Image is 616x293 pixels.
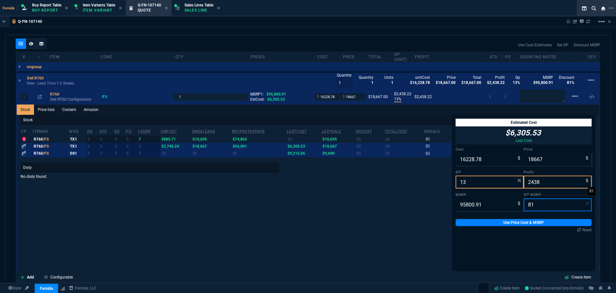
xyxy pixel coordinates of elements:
p: Last Cost [505,138,542,143]
div: Estimated Cost [456,119,592,126]
nx-icon: Close Tab [119,6,122,11]
td: 0 [137,150,160,157]
label: GP [456,170,524,175]
nx-icon: Open New Tab [609,5,613,11]
td: 7 [137,135,160,142]
a: Content [58,105,80,115]
span: 0 [489,95,491,99]
label: MSRP [456,192,524,197]
td: $0 [232,150,286,157]
td: $56,001 [232,143,286,150]
td: 0 [125,150,137,157]
nx-icon: Open In Opposite Panel [38,95,42,99]
mat-icon: Example home icon [571,92,579,100]
a: Discount MSRP [574,42,600,48]
a: 2vzv4uAofqPhJoSoAACZ [525,285,584,291]
span: 0 [504,95,507,99]
a: Create Item [559,273,596,281]
td: TX1 [69,143,87,150]
label: Off MSRP [524,192,592,197]
abbr: Total units in inventory => minus on SO => plus on PO [99,129,107,134]
abbr: Total Cost of Units on Hand [385,129,407,134]
td: 0 [114,150,125,157]
a: Amazon [80,105,102,115]
td: 0 [87,150,99,157]
div: cond [98,54,173,60]
div: $2,438.22 [415,94,483,99]
td: $18,667 [192,143,232,150]
p: $2,438.22 [394,91,409,96]
label: Price [524,147,592,152]
td: $0 [160,150,191,157]
th: cp [21,126,32,135]
div: R760 [50,92,96,97]
div: GP (unit) [392,52,412,62]
td: 0 [125,135,137,142]
div: dev [585,54,600,60]
a: API TOKEN [23,285,31,291]
abbr: Total units on open Purchase Orders [126,129,131,134]
td: 0 [114,143,125,150]
mat-icon: Example home icon [587,76,595,84]
p: $6,305.53 [505,128,541,138]
span: /FS [43,151,49,156]
div: Total [366,54,392,60]
td: $885.71 [160,135,191,142]
span: Item Variants Table [83,3,115,7]
td: 0 [114,135,125,142]
span: Buy Report Table [32,3,61,7]
nx-icon: Close Tab [217,6,220,11]
p: No disty found. [21,174,279,179]
span: Fornida [3,6,17,10]
span: Q-FN-107140 [138,3,161,7]
td: $0 [384,150,424,157]
span: $ [343,94,345,99]
span: /FS [43,144,49,149]
td: $0 [355,150,384,157]
td: $3,746.24 [160,143,191,150]
abbr: The last purchase cost from PO Order [287,129,307,134]
p: Quantity [337,73,352,78]
nx-icon: Close Tab [165,6,168,11]
div: PO [502,54,518,60]
abbr: Total units on open Sales Orders [114,129,119,134]
td: $9,690 [321,150,355,157]
td: DS1 [69,150,87,157]
nx-icon: Search [589,5,599,12]
div: EstCost: [250,97,312,102]
div: price [340,54,366,60]
td: $0 [384,135,424,142]
div: Reset [577,227,592,233]
p: nogroup [27,64,42,69]
td: 0 [87,135,99,142]
p: Stock [21,115,452,125]
div: ATS [487,54,502,60]
p: Item Variant [83,8,115,13]
p: Disty [21,162,279,173]
abbr: Avg cost of all PO invoices for 2 months [161,129,177,134]
div: $18,667.00 [368,94,389,99]
div: Item [47,54,98,60]
div: cost [315,54,340,60]
a: Set GP [557,42,569,48]
th: WHS [69,126,87,135]
abbr: The last SO Inv price. No time limit. (ignore zeros) [322,129,341,134]
td: $0 [192,150,232,157]
div: R760 [34,151,68,156]
abbr: Avg Sale from SO invoices for 2 months [192,129,215,134]
td: $10,695 [192,135,232,142]
div: -- [31,54,47,60]
abbr: Avg Cost of Inventory on-hand [356,129,372,134]
p: Buy Report [32,8,61,13]
p: 1 [23,94,25,99]
p: Quote [138,8,161,13]
a: Hide Workbench [608,19,611,24]
a: Global State [6,285,23,291]
div: MSRP1: [250,92,312,97]
a: Use Price Cost & MSRP [456,219,592,226]
label: Cost [456,147,524,152]
p: 13% [394,96,401,102]
mat-icon: Example home icon [598,18,605,25]
p: Dell R760 Configuration [50,97,96,102]
td: 0 [99,143,114,150]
